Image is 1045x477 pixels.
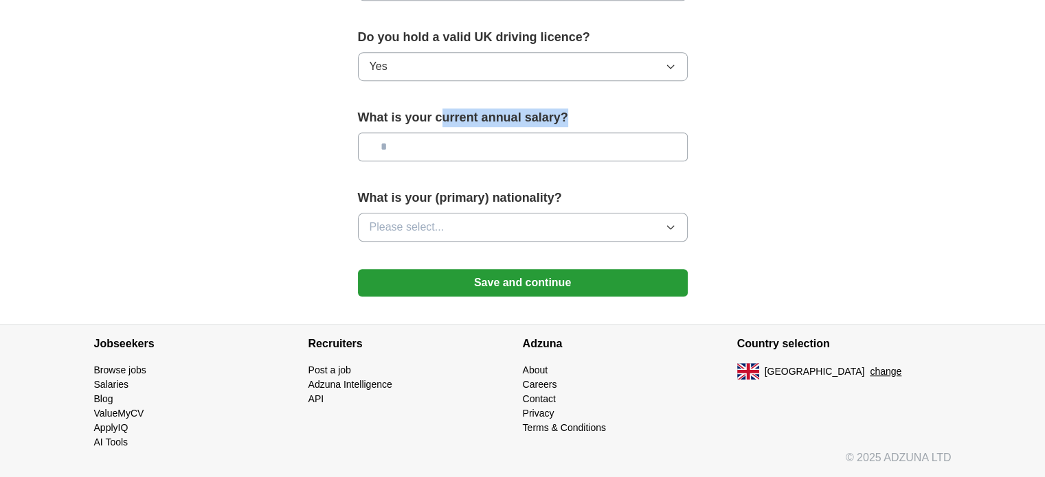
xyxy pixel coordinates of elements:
a: Adzuna Intelligence [308,379,392,390]
span: Yes [370,58,387,75]
a: Browse jobs [94,364,146,375]
img: UK flag [737,363,759,380]
label: What is your (primary) nationality? [358,189,688,207]
label: Do you hold a valid UK driving licence? [358,28,688,47]
label: What is your current annual salary? [358,108,688,127]
h4: Country selection [737,325,952,363]
a: AI Tools [94,437,128,447]
button: change [870,364,901,379]
span: [GEOGRAPHIC_DATA] [765,364,865,379]
span: Please select... [370,219,445,235]
a: Contact [523,393,556,404]
a: ApplyIQ [94,422,128,433]
button: Save and continue [358,269,688,296]
a: About [523,364,548,375]
a: Post a job [308,364,351,375]
button: Yes [358,52,688,81]
button: Please select... [358,213,688,242]
a: Careers [523,379,557,390]
a: ValueMyCV [94,408,144,419]
a: Blog [94,393,113,404]
a: Salaries [94,379,129,390]
a: Terms & Conditions [523,422,606,433]
a: API [308,393,324,404]
a: Privacy [523,408,554,419]
div: © 2025 ADZUNA LTD [83,450,963,477]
